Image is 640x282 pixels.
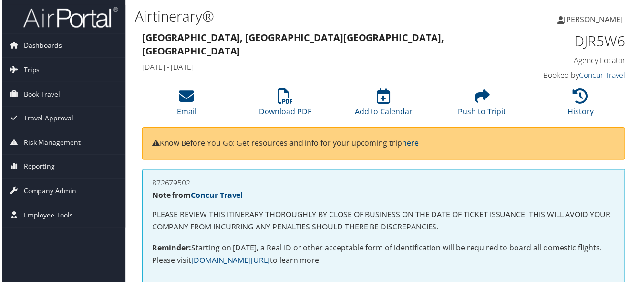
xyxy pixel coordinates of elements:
[151,180,617,188] h4: 872679502
[403,139,419,149] a: here
[569,95,596,118] a: History
[151,210,617,234] p: PLEASE REVIEW THIS ITINERARY THOROUGHLY BY CLOSE OF BUSINESS ON THE DATE OF TICKET ISSUANCE. THIS...
[581,70,627,81] a: Concur Travel
[151,244,617,268] p: Starting on [DATE], a Real ID or other acceptable form of identification will be required to boar...
[516,55,628,66] h4: Agency Locator
[566,14,625,24] span: [PERSON_NAME]
[258,95,311,118] a: Download PDF
[516,32,628,52] h1: DJR5W6
[151,191,242,202] strong: Note from
[21,83,58,107] span: Book Travel
[151,244,190,255] strong: Reminder:
[21,6,116,29] img: airportal-logo.png
[176,95,196,118] a: Email
[190,191,242,202] a: Concur Travel
[516,70,628,81] h4: Booked by
[559,5,634,33] a: [PERSON_NAME]
[141,32,445,58] strong: [GEOGRAPHIC_DATA], [GEOGRAPHIC_DATA] [GEOGRAPHIC_DATA], [GEOGRAPHIC_DATA]
[355,95,413,118] a: Add to Calendar
[21,131,79,155] span: Risk Management
[21,205,71,228] span: Employee Tools
[151,138,617,151] p: Know Before You Go: Get resources and info for your upcoming trip
[190,257,269,267] a: [DOMAIN_NAME][URL]
[21,107,72,131] span: Travel Approval
[134,6,467,26] h1: Airtinerary®
[21,156,53,180] span: Reporting
[21,180,74,204] span: Company Admin
[141,62,502,73] h4: [DATE] - [DATE]
[21,34,60,58] span: Dashboards
[459,95,507,118] a: Push to Tripit
[21,58,38,82] span: Trips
